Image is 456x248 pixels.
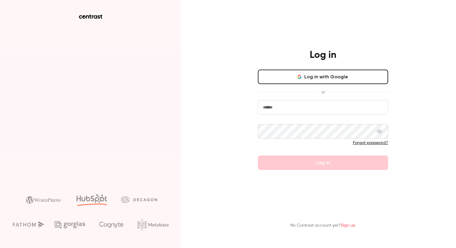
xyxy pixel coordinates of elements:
p: No Contrast account yet? [290,222,356,229]
span: or [318,89,328,95]
button: Log in with Google [258,70,388,84]
img: decagon [121,196,157,203]
a: Sign up [341,223,356,228]
a: Forgot password? [353,141,388,145]
h4: Log in [310,49,336,61]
